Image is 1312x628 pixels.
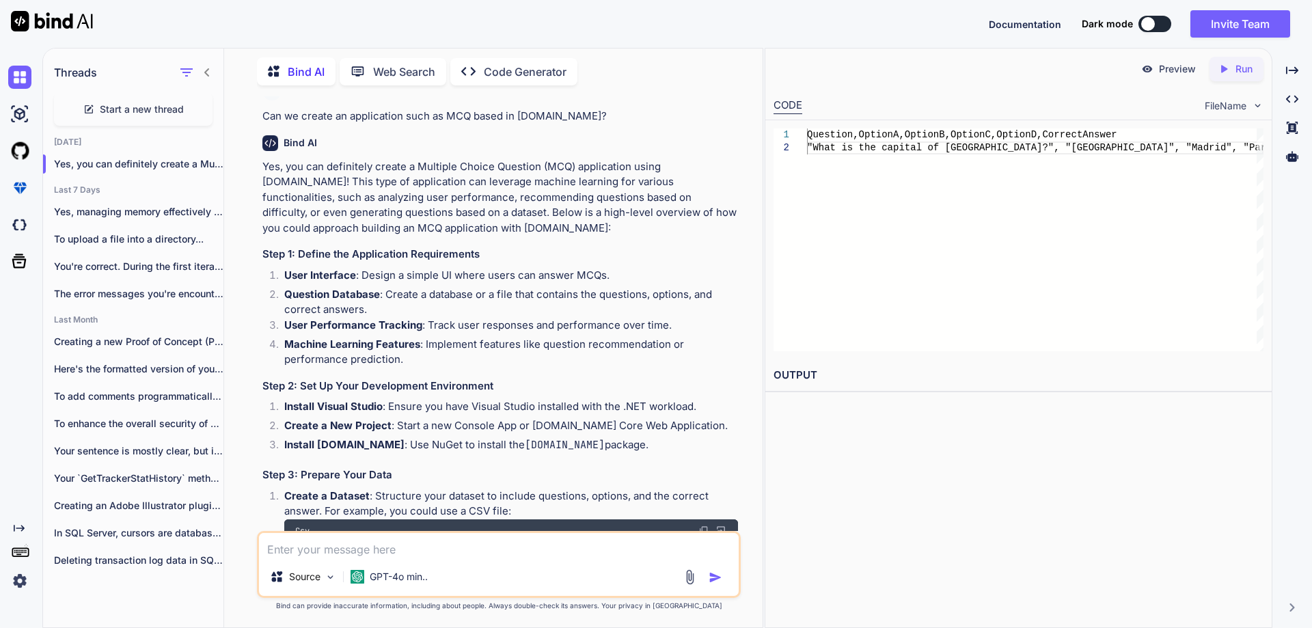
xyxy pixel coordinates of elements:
[262,247,738,262] h3: Step 1: Define the Application Requirements
[8,139,31,163] img: githubLight
[54,444,223,458] p: Your sentence is mostly clear, but it...
[325,571,336,583] img: Pick Models
[774,98,802,114] div: CODE
[262,379,738,394] h3: Step 2: Set Up Your Development Environment
[373,64,435,80] p: Web Search
[284,438,405,451] strong: Install [DOMAIN_NAME]
[54,287,223,301] p: The error messages you're encountering suggest that...
[682,569,698,585] img: attachment
[774,128,789,141] div: 1
[54,232,223,246] p: To upload a file into a directory...
[284,489,370,502] strong: Create a Dataset
[11,11,93,31] img: Bind AI
[284,318,422,331] strong: User Performance Tracking
[54,205,223,219] p: Yes, managing memory effectively is crucial in...
[8,213,31,236] img: darkCloudIdeIcon
[262,109,738,124] p: Can we create an application such as MCQ based in [DOMAIN_NAME]?
[43,185,223,195] h2: Last 7 Days
[54,362,223,376] p: Here's the formatted version of your stored...
[284,136,317,150] h6: Bind AI
[1141,63,1153,75] img: preview
[43,137,223,148] h2: [DATE]
[765,359,1272,392] h2: OUTPUT
[698,525,709,536] img: copy
[351,570,364,584] img: GPT-4o mini
[284,338,420,351] strong: Machine Learning Features
[1205,99,1246,113] span: FileName
[1190,10,1290,38] button: Invite Team
[262,467,738,483] h3: Step 3: Prepare Your Data
[273,268,738,287] li: : Design a simple UI where users can answer MCQs.
[273,318,738,337] li: : Track user responses and performance over time.
[54,499,223,513] p: Creating an Adobe Illustrator plugin using ExtendScript...
[709,571,722,584] img: icon
[54,157,223,171] p: Yes, you can definitely create a Multipl...
[807,129,1077,140] span: Question,OptionA,OptionB,OptionC,OptionD,Correc
[284,269,356,282] strong: User Interface
[262,159,738,236] p: Yes, you can definitely create a Multiple Choice Question (MCQ) application using [DOMAIN_NAME]! ...
[284,419,392,432] strong: Create a New Project
[1235,62,1253,76] p: Run
[54,554,223,567] p: Deleting transaction log data in SQL Server...
[1077,129,1117,140] span: tAnswer
[288,64,325,80] p: Bind AI
[54,64,97,81] h1: Threads
[989,17,1061,31] button: Documentation
[284,489,738,519] p: : Structure your dataset to include questions, options, and the correct answer. For example, you ...
[715,525,727,537] img: Open in Browser
[484,64,566,80] p: Code Generator
[525,438,605,452] code: [DOMAIN_NAME]
[774,141,789,154] div: 2
[989,18,1061,30] span: Documentation
[8,176,31,200] img: premium
[100,103,184,116] span: Start a new thread
[257,601,741,611] p: Bind can provide inaccurate information, including about people. Always double-check its answers....
[1252,100,1263,111] img: chevron down
[284,288,380,301] strong: Question Database
[284,400,383,413] strong: Install Visual Studio
[273,418,738,437] li: : Start a new Console App or [DOMAIN_NAME] Core Web Application.
[295,525,310,536] span: Csv
[43,314,223,325] h2: Last Month
[8,66,31,89] img: chat
[289,570,320,584] p: Source
[54,260,223,273] p: You're correct. During the first iteration of...
[8,103,31,126] img: ai-studio
[273,287,738,318] li: : Create a database or a file that contains the questions, options, and correct answers.
[807,142,1203,153] span: "What is the capital of [GEOGRAPHIC_DATA]?", "[GEOGRAPHIC_DATA]", "Ma
[54,390,223,403] p: To add comments programmatically in Google Docs...
[273,399,738,418] li: : Ensure you have Visual Studio installed with the .NET workload.
[54,417,223,431] p: To enhance the overall security of your...
[273,337,738,368] li: : Implement features like question recommendation or performance prediction.
[370,570,428,584] p: GPT-4o min..
[273,437,738,456] li: : Use NuGet to install the package.
[54,526,223,540] p: In SQL Server, cursors are database objects...
[54,472,223,485] p: Your `GetTrackerStatHistory` method is functional, but there...
[1082,17,1133,31] span: Dark mode
[54,335,223,349] p: Creating a new Proof of Concept (POC)...
[8,569,31,592] img: settings
[1159,62,1196,76] p: Preview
